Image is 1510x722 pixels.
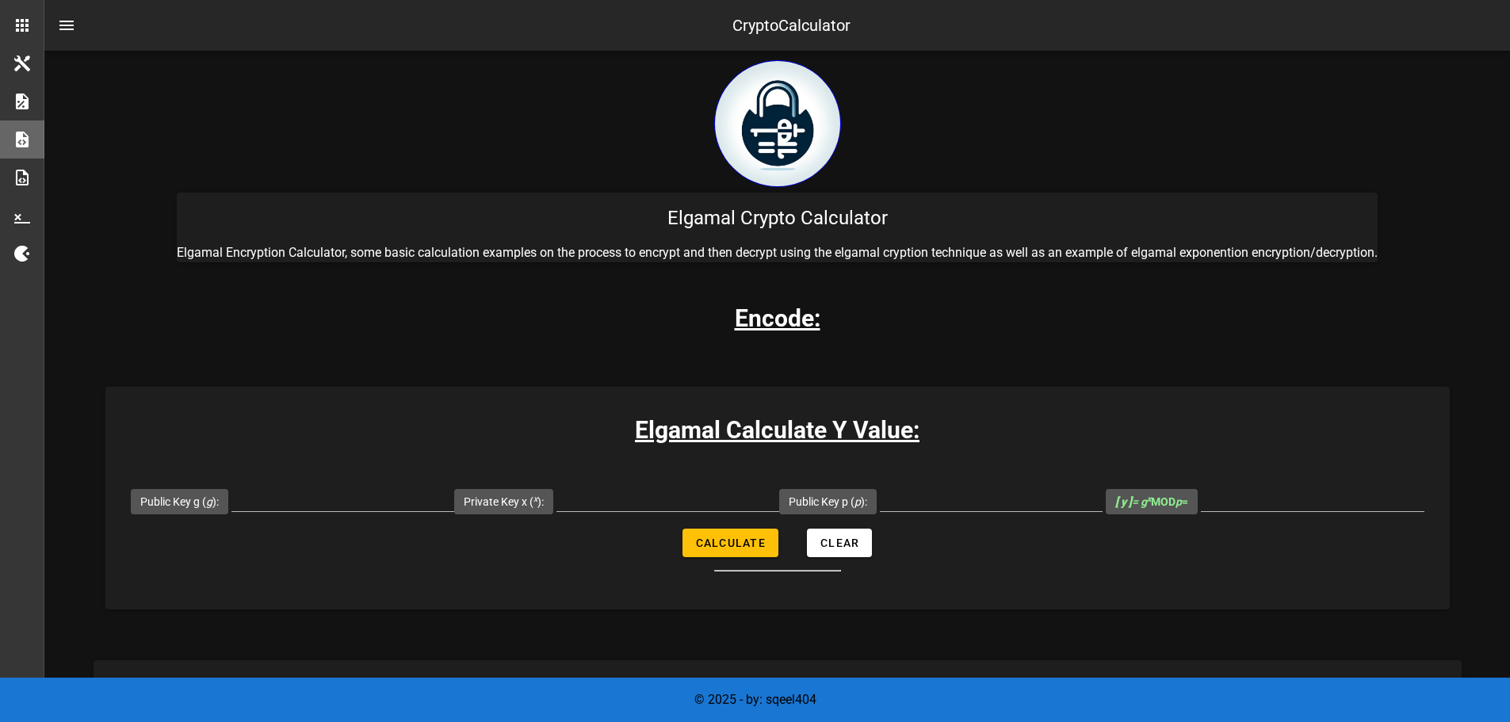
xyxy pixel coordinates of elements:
p: Elgamal Encryption Calculator, some basic calculation examples on the process to encrypt and then... [177,243,1378,262]
label: Public Key p ( ): [789,494,867,510]
button: Calculate [682,529,778,557]
span: MOD = [1115,495,1188,508]
span: Clear [820,537,859,549]
i: p [1176,495,1182,508]
sup: x [533,494,537,504]
label: Public Key g ( ): [140,494,219,510]
a: home [714,175,841,190]
div: CryptoCalculator [732,13,851,37]
span: Calculate [695,537,766,549]
i: = g [1115,495,1151,508]
img: encryption logo [714,60,841,187]
sup: x [1147,494,1151,504]
span: © 2025 - by: sqeel404 [694,692,816,707]
div: Elgamal Crypto Calculator [177,193,1378,243]
label: Private Key x ( ): [464,494,544,510]
i: p [854,495,861,508]
i: g [206,495,212,508]
button: nav-menu-toggle [48,6,86,44]
h3: Encode: [735,300,820,336]
h3: Elgamal Calculate Y Value: [105,412,1450,448]
button: Clear [807,529,872,557]
b: [ y ] [1115,495,1132,508]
